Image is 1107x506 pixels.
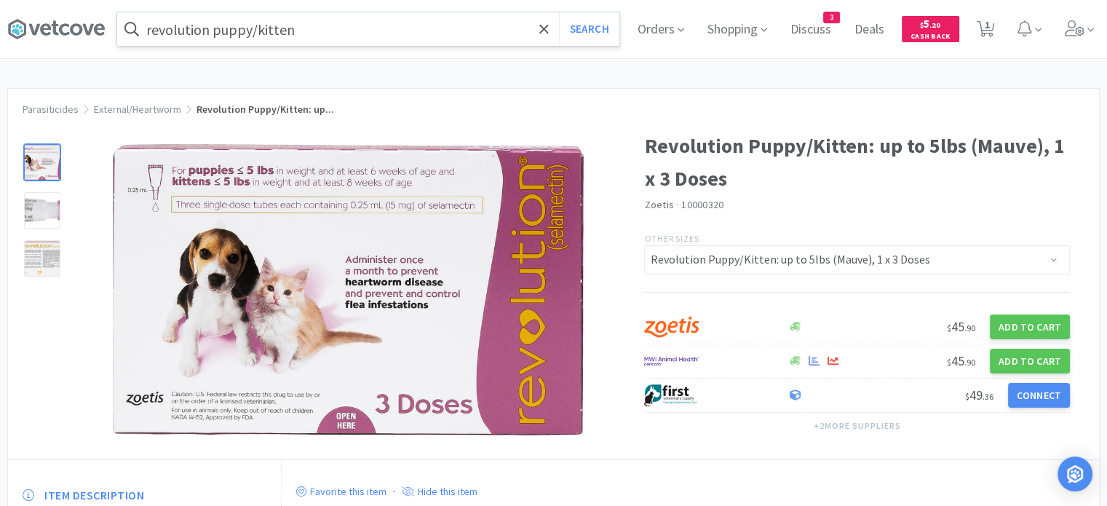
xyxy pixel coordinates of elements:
[117,12,619,46] input: Search by item, sku, manufacturer, ingredient, size...
[971,25,1001,38] a: 1
[414,485,477,498] p: Hide this item
[964,357,975,368] span: . 90
[947,318,975,335] span: 45
[644,130,1070,195] h1: Revolution Puppy/Kitten: up to 5lbs (Mauve), 1 x 3 Doses
[44,488,144,503] span: Item Description
[23,103,79,116] a: Parasiticides
[559,12,619,46] button: Search
[965,387,993,403] span: 49
[676,198,679,211] span: ·
[197,103,334,116] span: Revolution Puppy/Kitten: up...
[964,323,975,333] span: . 90
[306,485,386,498] p: Favorite this item
[910,33,951,42] span: Cash Back
[947,323,951,333] span: $
[644,350,699,372] img: f6b2451649754179b5b4e0c70c3f7cb0_2.png
[902,9,959,49] a: $5.20Cash Back
[929,20,940,30] span: . 20
[113,144,584,435] img: 594314bf8c0f49d4bb38401fcb6b8f32_204222.jpeg
[990,315,1070,339] button: Add to Cart
[785,23,837,36] a: Discuss3
[644,384,699,406] img: 67d67680309e4a0bb49a5ff0391dcc42_6.png
[849,23,890,36] a: Deals
[1008,383,1070,408] button: Connect
[644,316,699,338] img: a673e5ab4e5e497494167fe422e9a3ab.png
[1058,456,1092,491] div: Open Intercom Messenger
[990,349,1070,373] button: Add to Cart
[806,416,908,436] button: +2more suppliers
[644,198,674,211] a: Zoetis
[393,482,395,501] div: ·
[824,12,839,23] span: 3
[947,357,951,368] span: $
[983,391,993,402] span: . 36
[94,103,181,116] a: External/Heartworm
[920,20,924,30] span: $
[681,198,723,211] span: 10000320
[965,391,969,402] span: $
[920,17,940,31] span: 5
[644,232,1070,245] p: Other Sizes
[947,352,975,369] span: 45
